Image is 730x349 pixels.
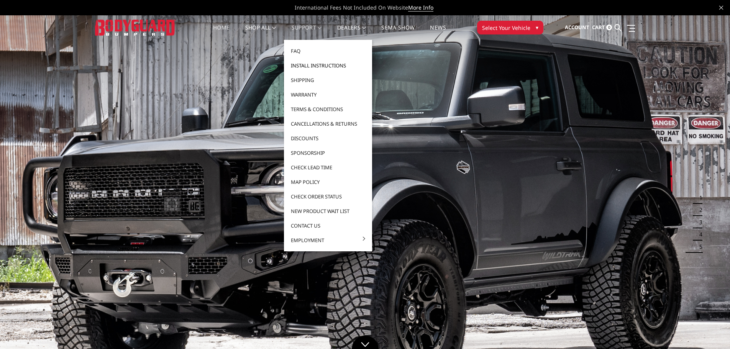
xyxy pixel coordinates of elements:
a: Click to Down [352,336,379,349]
a: New Product Wait List [287,204,369,218]
span: ▾ [536,23,538,31]
img: BODYGUARD BUMPERS [95,20,176,35]
a: Shipping [287,73,369,87]
button: 1 of 5 [695,192,702,204]
a: Cancellations & Returns [287,116,369,131]
span: Cart [592,24,605,31]
a: Check Lead Time [287,160,369,175]
a: Check Order Status [287,189,369,204]
a: Support [292,25,322,40]
a: Contact Us [287,218,369,233]
button: 3 of 5 [695,216,702,228]
a: Discounts [287,131,369,146]
a: Cart 0 [592,17,612,38]
button: 5 of 5 [695,241,702,253]
a: Home [213,25,230,40]
span: Account [565,24,589,31]
a: MAP Policy [287,175,369,189]
a: Install Instructions [287,58,369,73]
a: Terms & Conditions [287,102,369,116]
a: More Info [408,4,433,11]
button: 2 of 5 [695,204,702,216]
a: shop all [245,25,276,40]
button: Select Your Vehicle [477,21,543,34]
a: Employment [287,233,369,247]
span: Select Your Vehicle [482,24,530,32]
span: 0 [606,25,612,30]
a: SEMA Show [381,25,415,40]
button: 4 of 5 [695,228,702,241]
a: FAQ [287,44,369,58]
a: Account [565,17,589,38]
a: Warranty [287,87,369,102]
a: Sponsorship [287,146,369,160]
a: Dealers [337,25,366,40]
a: News [430,25,446,40]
